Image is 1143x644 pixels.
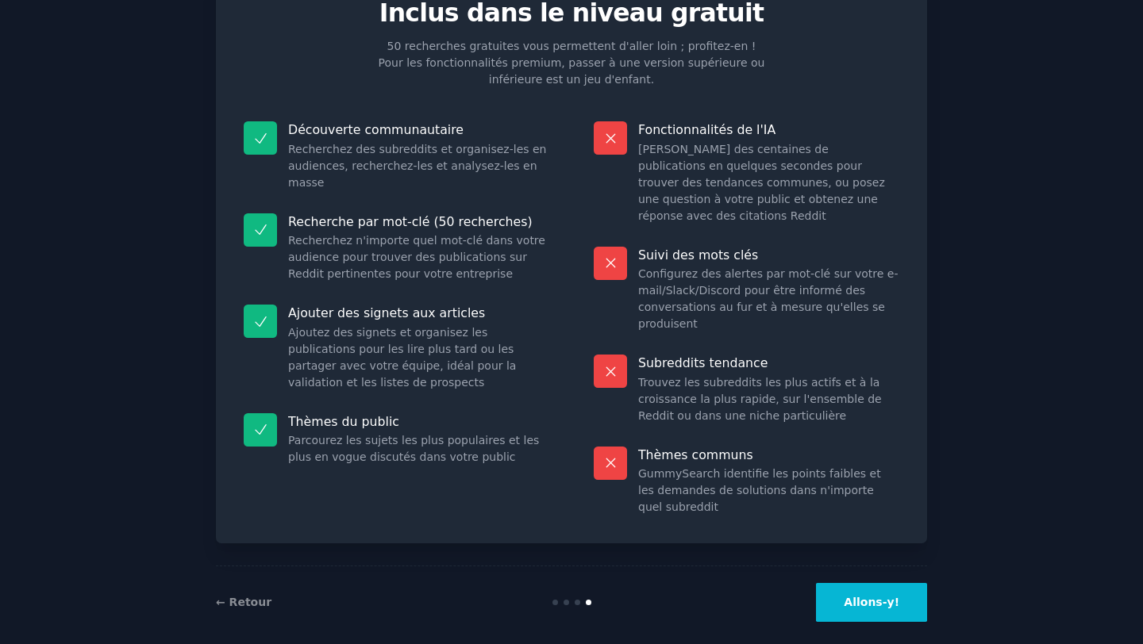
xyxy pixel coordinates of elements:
[288,305,485,320] font: Ajouter des signets aux articles
[288,434,539,463] font: Parcourez les sujets les plus populaires et les plus en vogue discutés dans votre public
[638,467,881,513] font: GummySearch identifie les points faibles et les demandes de solutions dans n'importe quel subreddit
[638,122,775,137] font: Fonctionnalités de l'IA
[288,214,533,229] font: Recherche par mot-clé (50 recherches)
[288,234,545,280] font: Recherchez n'importe quel mot-clé dans votre audience pour trouver des publications sur Reddit pe...
[288,326,516,389] font: Ajoutez des signets et organisez les publications pour les lire plus tard ou les partager avec vo...
[638,143,885,222] font: [PERSON_NAME] des centaines de publications en quelques secondes pour trouver des tendances commu...
[638,267,899,330] font: Configurez des alertes par mot-clé sur votre e-mail/Slack/Discord pour être informé des conversat...
[288,414,399,429] font: Thèmes du public
[844,596,899,608] font: Allons-y!
[638,447,753,462] font: Thèmes communs
[216,596,271,608] a: ← Retour
[638,247,758,263] font: Suivi des mots clés
[288,122,464,137] font: Découverte communautaire
[816,583,927,622] button: Allons-y!
[387,40,756,52] font: 50 recherches gratuites vous permettent d'aller loin ; profitez-en !
[288,143,546,189] font: Recherchez des subreddits et organisez-les en audiences, recherchez-les et analysez-les en masse
[638,355,768,370] font: Subreddits tendance
[379,56,765,86] font: Pour les fonctionnalités premium, passer à une version supérieure ou inférieure est un jeu d'enfant.
[638,376,882,422] font: Trouvez les subreddits les plus actifs et à la croissance la plus rapide, sur l'ensemble de Reddi...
